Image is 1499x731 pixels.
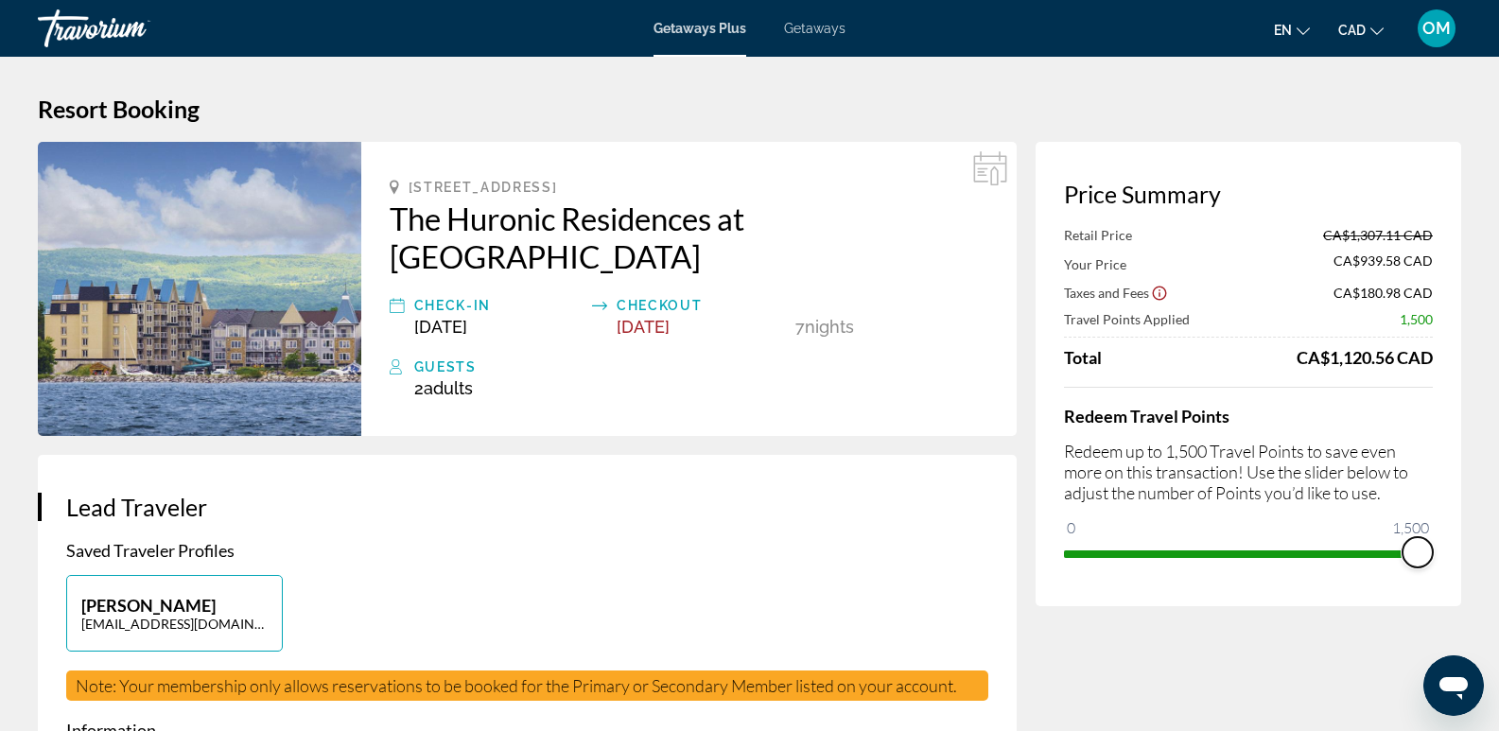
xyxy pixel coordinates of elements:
span: 1,500 [1389,516,1432,539]
div: CA$1,120.56 CAD [1297,347,1433,368]
ngx-slider: ngx-slider [1064,550,1433,554]
span: Nights [805,317,854,337]
span: CA$1,307.11 CAD [1323,227,1433,243]
h3: Price Summary [1064,180,1433,208]
p: [EMAIL_ADDRESS][DOMAIN_NAME] [81,616,268,632]
button: Show Taxes and Fees disclaimer [1151,284,1168,301]
p: [PERSON_NAME] [81,595,268,616]
a: Travorium [38,4,227,53]
p: Redeem up to 1,500 Travel Points to save even more on this transaction! Use the slider below to a... [1064,441,1433,503]
h4: Redeem Travel Points [1064,406,1433,426]
a: The Huronic Residences at [GEOGRAPHIC_DATA] [390,200,988,275]
span: Your Price [1064,256,1126,272]
span: Adults [424,378,473,398]
button: Change language [1274,16,1310,44]
span: 2 [414,378,473,398]
iframe: Button to launch messaging window [1423,655,1484,716]
span: CA$180.98 CAD [1333,285,1433,301]
div: Checkout [617,294,785,317]
span: CA$939.58 CAD [1333,252,1433,273]
span: Total [1064,347,1102,368]
span: Note: Your membership only allows reservations to be booked for the Primary or Secondary Member l... [76,675,957,696]
span: [STREET_ADDRESS] [409,180,558,195]
p: Saved Traveler Profiles [66,540,988,561]
span: [DATE] [617,317,670,337]
button: [PERSON_NAME][EMAIL_ADDRESS][DOMAIN_NAME] [66,575,283,652]
button: Show Taxes and Fees breakdown [1064,283,1168,302]
div: Guests [414,356,988,378]
button: User Menu [1412,9,1461,48]
span: 1,500 [1400,311,1433,327]
button: Change currency [1338,16,1384,44]
span: Retail Price [1064,227,1132,243]
span: Taxes and Fees [1064,285,1149,301]
div: Check-In [414,294,583,317]
a: Getaways Plus [654,21,746,36]
span: 7 [795,317,805,337]
span: CAD [1338,23,1366,38]
a: Getaways [784,21,845,36]
h3: Lead Traveler [66,493,988,521]
span: ngx-slider [1403,537,1433,567]
span: Travel Points Applied [1064,311,1190,327]
span: en [1274,23,1292,38]
span: OM [1422,19,1451,38]
span: [DATE] [414,317,467,337]
span: 0 [1064,516,1078,539]
h1: Resort Booking [38,95,1461,123]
